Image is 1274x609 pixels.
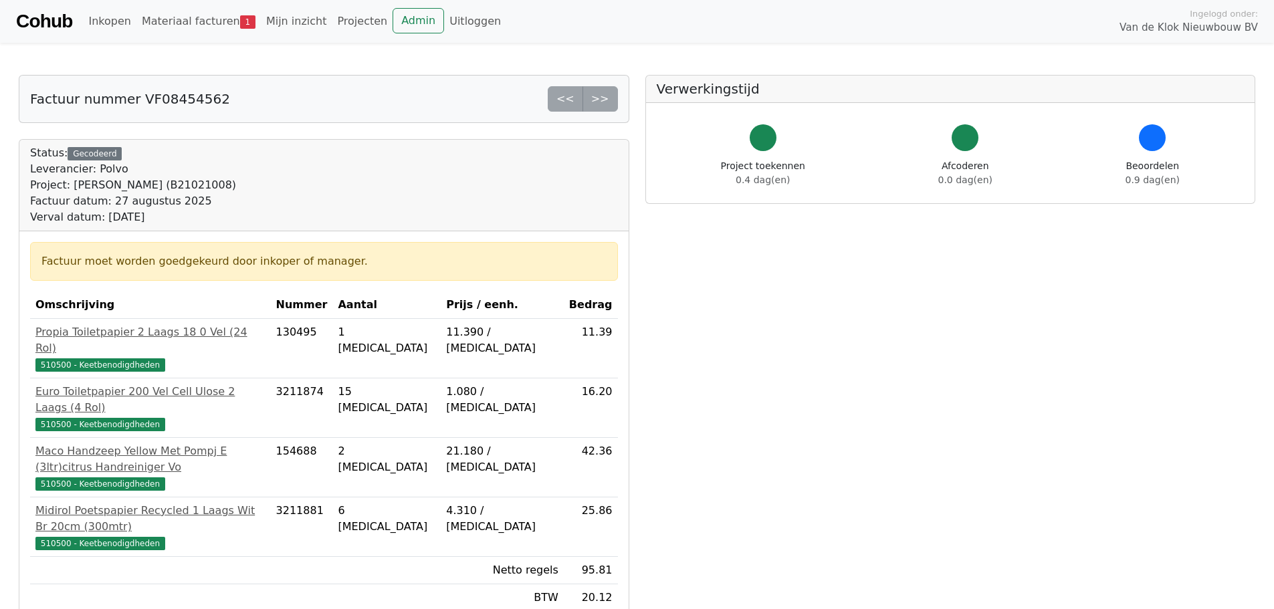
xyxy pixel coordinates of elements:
[1190,7,1258,20] span: Ingelogd onder:
[68,147,122,160] div: Gecodeerd
[564,319,618,378] td: 11.39
[938,159,992,187] div: Afcoderen
[35,443,266,475] div: Maco Handzeep Yellow Met Pompj E (3ltr)citrus Handreiniger Vo
[338,384,435,416] div: 15 [MEDICAL_DATA]
[1126,159,1180,187] div: Beoordelen
[261,8,332,35] a: Mijn inzicht
[83,8,136,35] a: Inkopen
[271,438,333,497] td: 154688
[30,161,236,177] div: Leverancier: Polvo
[446,503,558,535] div: 4.310 / [MEDICAL_DATA]
[564,557,618,584] td: 95.81
[332,291,441,319] th: Aantal
[441,291,564,319] th: Prijs / eenh.
[271,319,333,378] td: 130495
[736,174,790,185] span: 0.4 dag(en)
[332,8,393,35] a: Projecten
[35,324,266,372] a: Propia Toiletpapier 2 Laags 18 0 Vel (24 Rol)510500 - Keetbenodigdheden
[564,438,618,497] td: 42.36
[30,193,236,209] div: Factuur datum: 27 augustus 2025
[441,557,564,584] td: Netto regels
[35,324,266,356] div: Propia Toiletpapier 2 Laags 18 0 Vel (24 Rol)
[30,91,230,107] h5: Factuur nummer VF08454562
[393,8,444,33] a: Admin
[564,497,618,557] td: 25.86
[30,177,236,193] div: Project: [PERSON_NAME] (B21021008)
[35,384,266,432] a: Euro Toiletpapier 200 Vel Cell Ulose 2 Laags (4 Rol)510500 - Keetbenodigdheden
[35,418,165,431] span: 510500 - Keetbenodigdheden
[271,497,333,557] td: 3211881
[1126,174,1180,185] span: 0.9 dag(en)
[271,291,333,319] th: Nummer
[338,443,435,475] div: 2 [MEDICAL_DATA]
[271,378,333,438] td: 3211874
[564,291,618,319] th: Bedrag
[30,291,271,319] th: Omschrijving
[564,378,618,438] td: 16.20
[1120,20,1258,35] span: Van de Klok Nieuwbouw BV
[35,503,266,535] div: Midirol Poetspapier Recycled 1 Laags Wit Br 20cm (300mtr)
[446,443,558,475] div: 21.180 / [MEDICAL_DATA]
[657,81,1245,97] h5: Verwerkingstijd
[35,358,165,372] span: 510500 - Keetbenodigdheden
[136,8,261,35] a: Materiaal facturen1
[938,174,992,185] span: 0.0 dag(en)
[35,384,266,416] div: Euro Toiletpapier 200 Vel Cell Ulose 2 Laags (4 Rol)
[721,159,805,187] div: Project toekennen
[35,443,266,491] a: Maco Handzeep Yellow Met Pompj E (3ltr)citrus Handreiniger Vo510500 - Keetbenodigdheden
[240,15,255,29] span: 1
[35,537,165,550] span: 510500 - Keetbenodigdheden
[35,503,266,551] a: Midirol Poetspapier Recycled 1 Laags Wit Br 20cm (300mtr)510500 - Keetbenodigdheden
[35,477,165,491] span: 510500 - Keetbenodigdheden
[444,8,506,35] a: Uitloggen
[338,503,435,535] div: 6 [MEDICAL_DATA]
[30,209,236,225] div: Verval datum: [DATE]
[41,253,607,269] div: Factuur moet worden goedgekeurd door inkoper of manager.
[446,324,558,356] div: 11.390 / [MEDICAL_DATA]
[446,384,558,416] div: 1.080 / [MEDICAL_DATA]
[338,324,435,356] div: 1 [MEDICAL_DATA]
[16,5,72,37] a: Cohub
[30,145,236,225] div: Status:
